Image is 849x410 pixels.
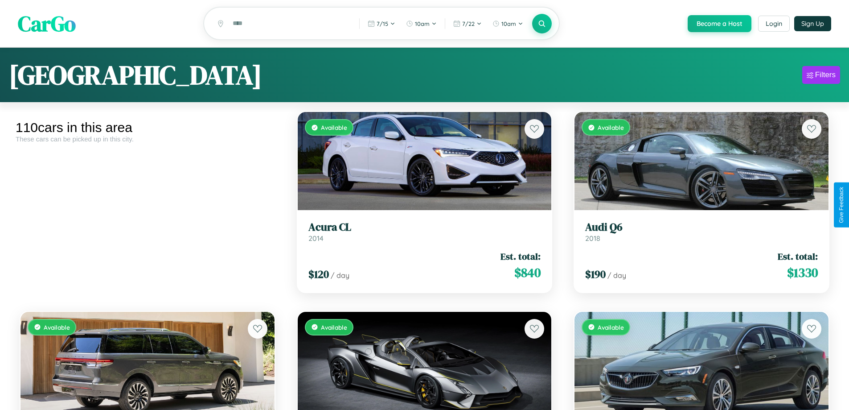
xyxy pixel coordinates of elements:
[794,16,831,31] button: Sign Up
[377,20,388,27] span: 7 / 15
[585,221,818,234] h3: Audi Q6
[9,57,262,93] h1: [GEOGRAPHIC_DATA]
[415,20,430,27] span: 10am
[488,17,528,31] button: 10am
[598,323,624,331] span: Available
[16,135,279,143] div: These cars can be picked up in this city.
[607,271,626,280] span: / day
[308,221,541,234] h3: Acura CL
[585,221,818,243] a: Audi Q62018
[514,264,541,282] span: $ 840
[44,323,70,331] span: Available
[449,17,486,31] button: 7/22
[500,250,541,263] span: Est. total:
[838,187,845,223] div: Give Feedback
[16,120,279,135] div: 110 cars in this area
[585,234,600,243] span: 2018
[18,9,76,38] span: CarGo
[363,17,400,31] button: 7/15
[688,15,751,32] button: Become a Host
[308,267,329,282] span: $ 120
[321,124,347,131] span: Available
[321,323,347,331] span: Available
[758,16,790,32] button: Login
[787,264,818,282] span: $ 1330
[815,70,836,79] div: Filters
[802,66,840,84] button: Filters
[598,124,624,131] span: Available
[778,250,818,263] span: Est. total:
[462,20,475,27] span: 7 / 22
[402,17,441,31] button: 10am
[585,267,606,282] span: $ 190
[331,271,349,280] span: / day
[308,221,541,243] a: Acura CL2014
[308,234,324,243] span: 2014
[501,20,516,27] span: 10am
